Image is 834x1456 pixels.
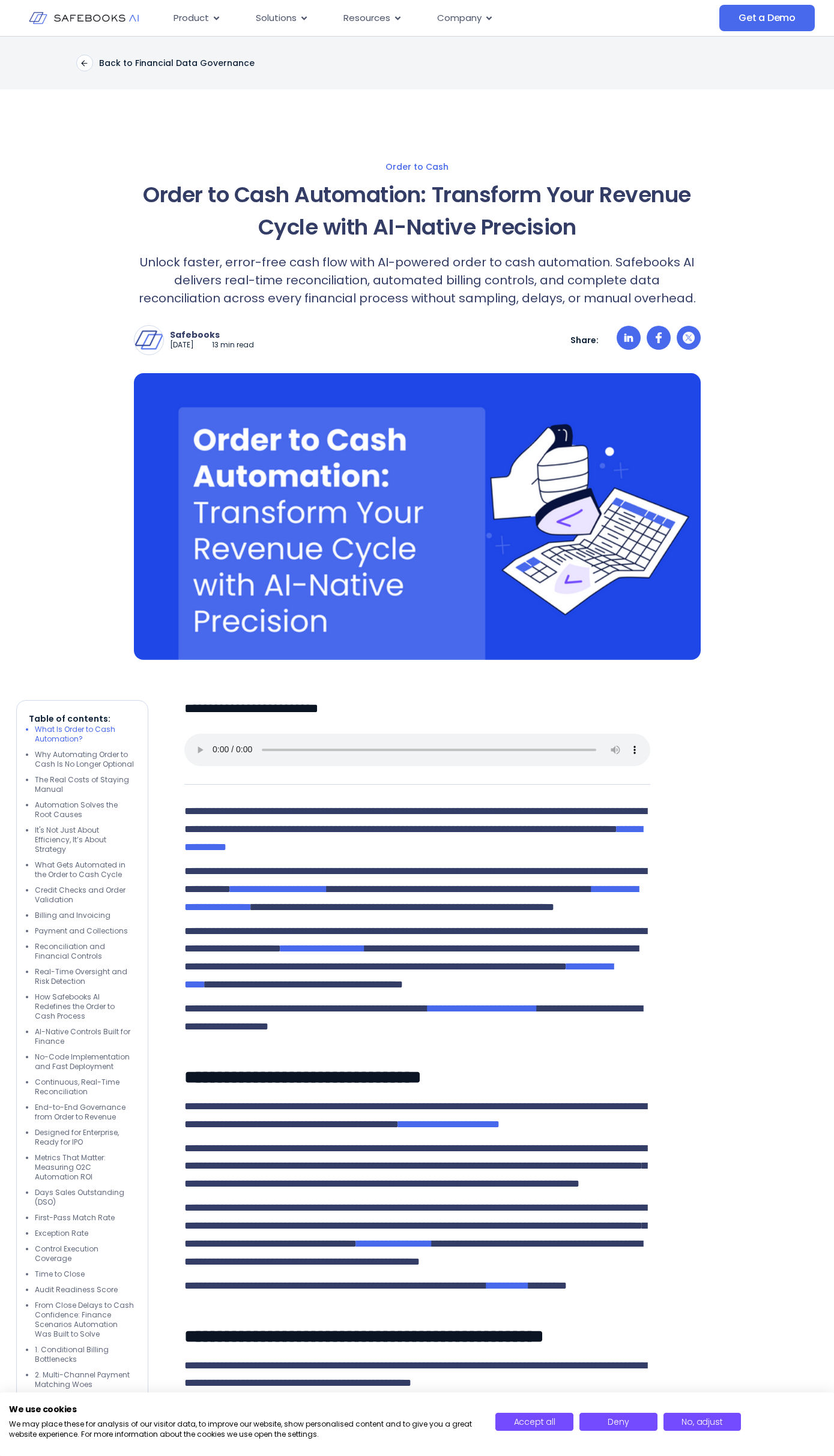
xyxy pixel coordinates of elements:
li: Control Execution Coverage [35,1244,136,1263]
span: Solutions [256,11,297,25]
img: a hand holding a mouse over a keyboard with the words order to cash automated transform [134,373,701,661]
li: Why Automating Order to Cash Is No Longer Optional [35,750,136,769]
li: From Close Delays to Cash Confidence: Finance Scenarios Automation Was Built to Solve [35,1301,136,1339]
li: First-Pass Match Rate [35,1213,136,1223]
p: We may place these for analysis of our visitor data, to improve our website, show personalised co... [9,1419,477,1440]
li: Reconciliation and Financial Controls [35,942,136,961]
p: Safebooks [170,329,254,340]
li: Exception Rate [35,1229,136,1238]
li: Automation Solves the Root Causes [35,800,136,819]
li: How Safebooks AI Redefines the Order to Cash Process [35,992,136,1021]
p: Unlock faster, error-free cash flow with AI-powered order to cash automation. Safebooks AI delive... [134,253,701,307]
span: Company [437,11,482,25]
span: Product [174,11,209,25]
li: Credit Checks and Order Validation [35,885,136,905]
p: [DATE] [170,340,194,350]
button: Accept all cookies [495,1413,573,1431]
li: Days Sales Outstanding (DSO) [35,1188,136,1207]
button: Deny all cookies [579,1413,657,1431]
img: Safebooks [134,326,163,355]
h2: We use cookies [9,1404,477,1415]
p: Back to Financial Data Governance [99,58,255,68]
li: What Gets Automated in the Order to Cash Cycle [35,860,136,879]
button: Adjust cookie preferences [663,1413,742,1431]
li: Billing and Invoicing [35,911,136,920]
li: AI-Native Controls Built for Finance [35,1027,136,1046]
p: 13 min read [212,340,254,350]
h1: Order to Cash Automation: Transform Your Revenue Cycle with AI-Native Precision [134,179,701,244]
span: Resources [343,11,390,25]
a: Back to Financial Data Governance [76,55,255,71]
li: Payment and Collections [35,926,136,936]
li: End-to-End Governance from Order to Revenue [35,1103,136,1122]
a: Get a Demo [719,5,815,31]
li: Audit Readiness Score [35,1285,136,1295]
li: The Real Costs of Staying Manual [35,775,136,794]
p: Table of contents: [29,713,136,725]
li: Designed for Enterprise, Ready for IPO [35,1128,136,1147]
li: Real-Time Oversight and Risk Detection [35,967,136,986]
li: Metrics That Matter: Measuring O2C Automation ROI [35,1153,136,1182]
li: It's Not Just About Efficiency, It’s About Strategy [35,825,136,854]
li: Time to Close [35,1269,136,1279]
p: Share: [570,335,599,346]
span: No, adjust [681,1416,722,1428]
a: Order to Cash [16,161,818,172]
span: Get a Demo [739,12,796,24]
span: Deny [608,1416,629,1428]
li: Continuous, Real-Time Reconciliation [35,1077,136,1097]
li: 2. Multi-Channel Payment Matching Woes [35,1370,136,1389]
div: Menu Toggle [164,7,635,30]
li: No-Code Implementation and Fast Deployment [35,1052,136,1071]
nav: Menu [164,7,635,30]
li: 1. Conditional Billing Bottlenecks [35,1345,136,1364]
span: Accept all [514,1416,555,1428]
li: What Is Order to Cash Automation? [35,725,136,744]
